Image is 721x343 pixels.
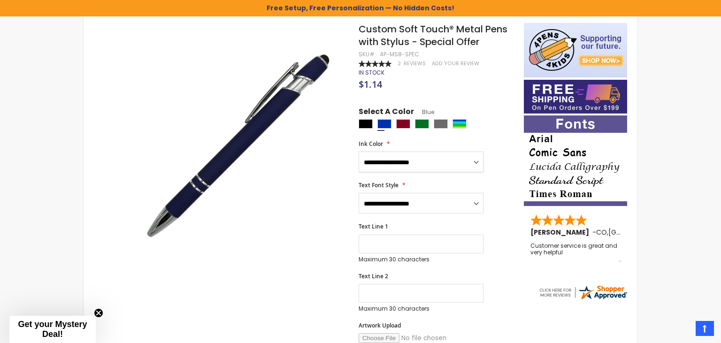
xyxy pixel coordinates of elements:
[359,78,382,91] span: $1.14
[131,37,346,251] img: regal_rubber_blue_n_3_1_3.jpg
[596,228,607,237] span: CO
[530,243,621,263] div: Customer service is great and very helpful
[608,228,677,237] span: [GEOGRAPHIC_DATA]
[396,119,410,129] div: Burgundy
[377,119,391,129] div: Blue
[592,228,677,237] span: - ,
[398,60,401,67] span: 2
[9,316,96,343] div: Get your Mystery Deal!Close teaser
[538,284,628,301] img: 4pens.com widget logo
[18,320,87,339] span: Get your Mystery Deal!
[359,69,384,76] span: In stock
[404,60,426,67] span: Reviews
[538,295,628,303] a: 4pens.com certificate URL
[359,23,507,48] span: Custom Soft Touch® Metal Pens with Stylus - Special Offer
[359,119,373,129] div: Black
[359,140,383,148] span: Ink Color
[359,69,384,76] div: Availability
[524,80,627,114] img: Free shipping on orders over $199
[415,119,429,129] div: Green
[359,222,388,230] span: Text Line 1
[359,272,388,280] span: Text Line 2
[524,23,627,77] img: 4pens 4 kids
[644,318,721,343] iframe: Google Customer Reviews
[524,115,627,206] img: font-personalization-examples
[359,256,483,263] p: Maximum 30 characters
[453,119,467,129] div: Assorted
[434,119,448,129] div: Grey
[359,321,401,329] span: Artwork Upload
[359,181,399,189] span: Text Font Style
[94,308,103,318] button: Close teaser
[398,60,427,67] a: 2 Reviews
[380,51,419,58] div: 4P-MS8-SPEC
[359,107,414,119] span: Select A Color
[359,305,483,313] p: Maximum 30 characters
[530,228,592,237] span: [PERSON_NAME]
[414,108,434,116] span: Blue
[432,60,479,67] a: Add Your Review
[359,50,376,58] strong: SKU
[359,61,391,67] div: 100%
